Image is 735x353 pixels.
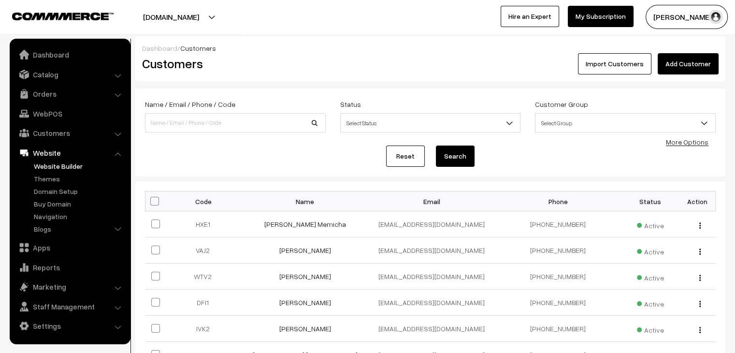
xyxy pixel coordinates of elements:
[109,5,233,29] button: [DOMAIN_NAME]
[170,264,242,290] td: WTV2
[12,10,97,21] a: COMMMERCE
[145,99,235,109] label: Name / Email / Phone / Code
[145,113,326,132] input: Name / Email / Phone / Code
[31,186,127,196] a: Domain Setup
[12,124,127,142] a: Customers
[31,211,127,221] a: Navigation
[535,113,716,132] span: Select Group
[170,237,242,264] td: VAJ2
[535,99,588,109] label: Customer Group
[637,270,664,283] span: Active
[708,10,723,24] img: user
[26,56,34,64] img: tab_domain_overview_orange.svg
[142,44,177,52] a: Dashboard
[31,199,127,209] a: Buy Domain
[279,298,331,307] a: [PERSON_NAME]
[637,244,664,257] span: Active
[170,316,242,342] td: IVK2
[180,44,216,52] span: Customers
[658,53,719,74] a: Add Customer
[12,259,127,276] a: Reports
[495,237,621,264] td: [PHONE_NUMBER]
[31,224,127,234] a: Blogs
[568,6,634,27] a: My Subscription
[637,296,664,309] span: Active
[535,115,715,132] span: Select Group
[170,191,242,211] th: Code
[646,5,728,29] button: [PERSON_NAME]…
[495,191,621,211] th: Phone
[12,85,127,103] a: Orders
[495,290,621,316] td: [PHONE_NUMBER]
[340,113,521,132] span: Select Status
[621,191,679,211] th: Status
[27,15,47,23] div: v 4.0.25
[368,211,495,237] td: [EMAIL_ADDRESS][DOMAIN_NAME]
[341,115,520,132] span: Select Status
[12,278,127,295] a: Marketing
[368,290,495,316] td: [EMAIL_ADDRESS][DOMAIN_NAME]
[12,105,127,122] a: WebPOS
[142,43,719,53] div: /
[368,237,495,264] td: [EMAIL_ADDRESS][DOMAIN_NAME]
[637,218,664,231] span: Active
[12,66,127,83] a: Catalog
[666,138,708,146] a: More Options
[15,15,23,23] img: logo_orange.svg
[699,222,701,229] img: Menu
[12,239,127,256] a: Apps
[699,327,701,333] img: Menu
[31,161,127,171] a: Website Builder
[699,275,701,281] img: Menu
[31,174,127,184] a: Themes
[637,323,664,335] span: Active
[279,246,331,254] a: [PERSON_NAME]
[495,264,621,290] td: [PHONE_NUMBER]
[12,13,114,20] img: COMMMERCE
[501,6,559,27] a: Hire an Expert
[170,290,242,316] td: DFI1
[15,25,23,33] img: website_grey.svg
[495,211,621,237] td: [PHONE_NUMBER]
[578,53,651,74] a: Import Customers
[699,249,701,255] img: Menu
[264,220,346,228] a: [PERSON_NAME] Memicha
[699,301,701,307] img: Menu
[495,316,621,342] td: [PHONE_NUMBER]
[368,316,495,342] td: [EMAIL_ADDRESS][DOMAIN_NAME]
[170,211,242,237] td: HXE1
[368,191,495,211] th: Email
[386,146,425,167] a: Reset
[12,46,127,63] a: Dashboard
[142,56,423,71] h2: Customers
[25,25,106,33] div: Domain: [DOMAIN_NAME]
[12,144,127,162] a: Website
[107,57,163,63] div: Keywords by Traffic
[279,324,331,333] a: [PERSON_NAME]
[12,317,127,335] a: Settings
[679,191,716,211] th: Action
[96,56,104,64] img: tab_keywords_by_traffic_grey.svg
[340,99,361,109] label: Status
[368,264,495,290] td: [EMAIL_ADDRESS][DOMAIN_NAME]
[37,57,86,63] div: Domain Overview
[279,272,331,280] a: [PERSON_NAME]
[436,146,475,167] button: Search
[12,298,127,315] a: Staff Management
[242,191,369,211] th: Name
